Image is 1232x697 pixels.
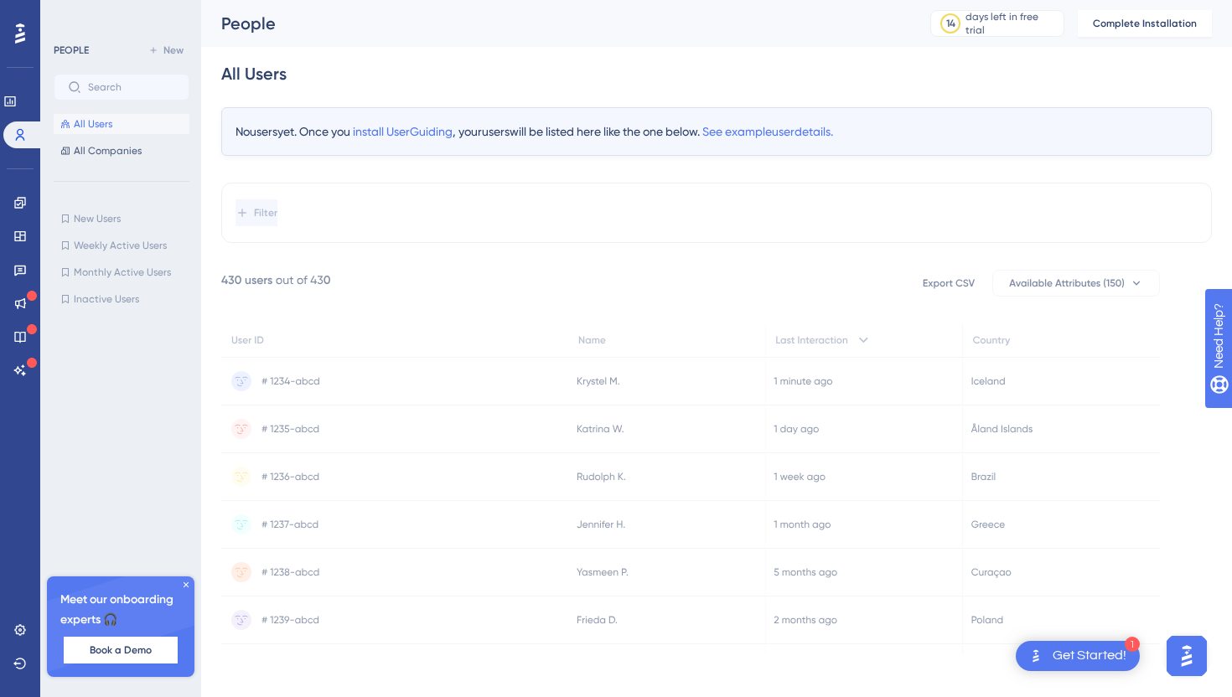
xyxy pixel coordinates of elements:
[1093,17,1197,30] span: Complete Installation
[74,292,139,306] span: Inactive Users
[54,262,189,282] button: Monthly Active Users
[142,40,189,60] button: New
[74,144,142,157] span: All Companies
[60,590,181,630] span: Meet our onboarding experts 🎧
[54,235,189,256] button: Weekly Active Users
[221,107,1212,156] div: No users yet. Once you , your users will be listed here like the one below.
[965,10,1059,37] div: days left in free trial
[88,81,175,93] input: Search
[1026,646,1046,666] img: launcher-image-alternative-text
[74,266,171,279] span: Monthly Active Users
[236,199,277,226] button: Filter
[1053,647,1126,665] div: Get Started!
[946,17,955,30] div: 14
[54,114,189,134] button: All Users
[163,44,184,57] span: New
[702,125,833,138] span: See example user details.
[39,4,105,24] span: Need Help?
[54,141,189,161] button: All Companies
[54,209,189,229] button: New Users
[221,62,287,85] div: All Users
[221,12,888,35] div: People
[74,239,167,252] span: Weekly Active Users
[90,643,152,657] span: Book a Demo
[1078,10,1212,37] button: Complete Installation
[254,206,277,219] span: Filter
[1162,631,1212,681] iframe: UserGuiding AI Assistant Launcher
[74,212,121,225] span: New Users
[54,44,89,57] div: PEOPLE
[1125,637,1140,652] div: 1
[1016,641,1140,671] div: Open Get Started! checklist, remaining modules: 1
[74,117,112,131] span: All Users
[54,289,189,309] button: Inactive Users
[353,125,453,138] span: install UserGuiding
[64,637,178,663] button: Book a Demo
